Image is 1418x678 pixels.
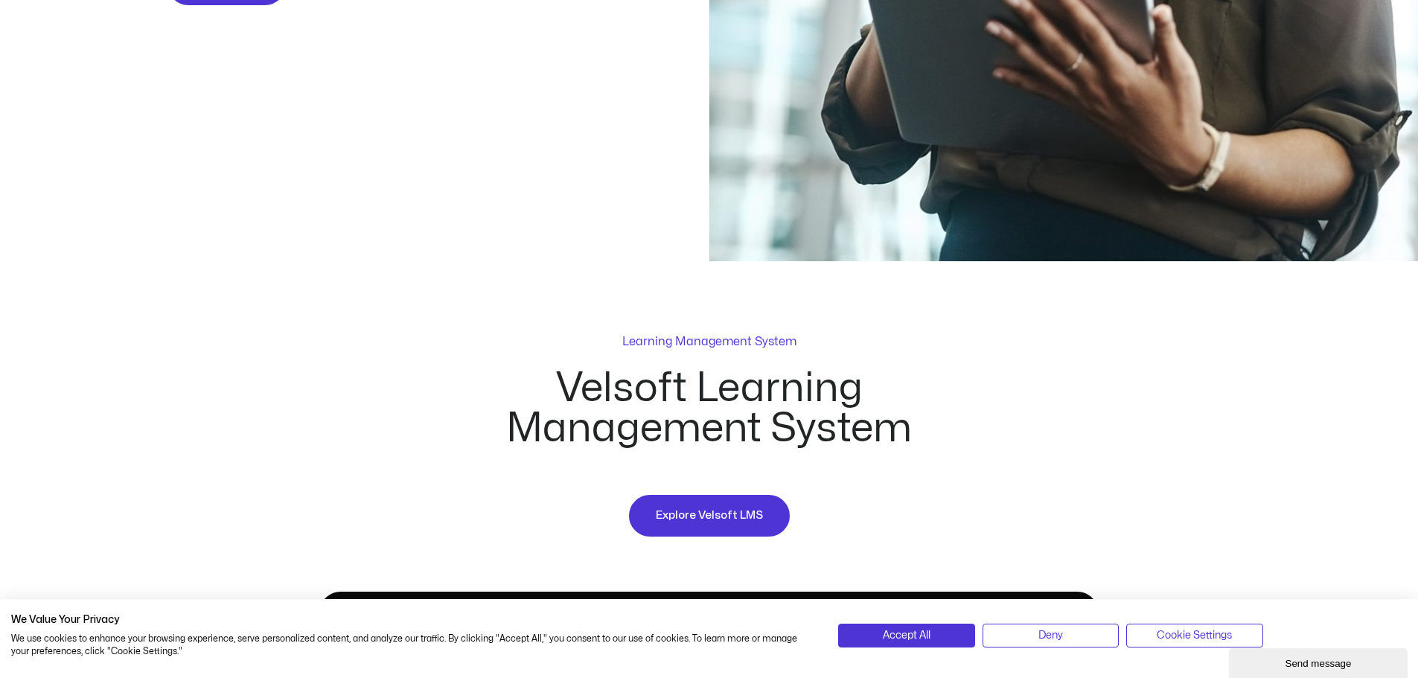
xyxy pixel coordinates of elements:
span: Cookie Settings [1157,627,1232,644]
button: Deny all cookies [983,624,1119,647]
h2: We Value Your Privacy [11,613,816,627]
h2: Velsoft Learning Management System [441,368,977,449]
p: Learning Management System [622,333,796,351]
button: Accept all cookies [838,624,974,647]
span: Accept All [883,627,930,644]
span: Deny [1038,627,1063,644]
iframe: chat widget [1229,645,1411,678]
p: We use cookies to enhance your browsing experience, serve personalized content, and analyze our t... [11,633,816,658]
span: Explore Velsoft LMS [656,507,763,525]
a: Explore Velsoft LMS [627,493,791,538]
button: Adjust cookie preferences [1126,624,1262,647]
